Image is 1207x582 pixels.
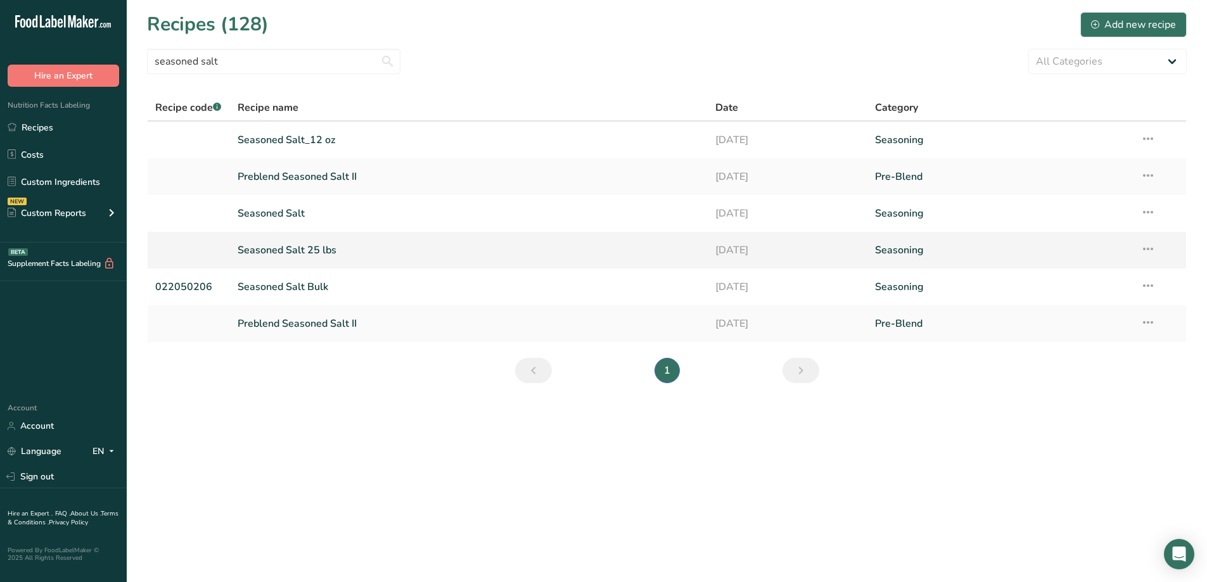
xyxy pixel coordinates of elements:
a: FAQ . [55,509,70,518]
div: NEW [8,198,27,205]
a: Seasoning [875,200,1125,227]
a: Language [8,440,61,462]
a: Seasoned Salt [238,200,701,227]
div: Powered By FoodLabelMaker © 2025 All Rights Reserved [8,547,119,562]
a: About Us . [70,509,101,518]
a: Privacy Policy [49,518,88,527]
button: Hire an Expert [8,65,119,87]
a: Seasoning [875,127,1125,153]
span: Date [715,100,738,115]
a: [DATE] [715,127,860,153]
a: Seasoning [875,237,1125,263]
a: [DATE] [715,200,860,227]
div: Custom Reports [8,206,86,220]
button: Add new recipe [1080,12,1187,37]
a: [DATE] [715,237,860,263]
a: Pre-Blend [875,163,1125,190]
input: Search for recipe [147,49,400,74]
div: Open Intercom Messenger [1164,539,1194,569]
a: Next page [782,358,819,383]
a: Previous page [515,358,552,383]
a: [DATE] [715,274,860,300]
a: Pre-Blend [875,310,1125,337]
a: Seasoned Salt_12 oz [238,127,701,153]
a: Preblend Seasoned Salt II [238,310,701,337]
a: Seasoned Salt Bulk [238,274,701,300]
a: [DATE] [715,310,860,337]
h1: Recipes (128) [147,10,269,39]
span: Category [875,100,918,115]
a: [DATE] [715,163,860,190]
a: Preblend Seasoned Salt II [238,163,701,190]
a: Terms & Conditions . [8,509,118,527]
span: Recipe code [155,101,221,115]
a: Hire an Expert . [8,509,53,518]
div: BETA [8,248,28,256]
a: Seasoning [875,274,1125,300]
span: Recipe name [238,100,298,115]
a: Seasoned Salt 25 lbs [238,237,701,263]
a: 022050206 [155,274,222,300]
div: EN [93,444,119,459]
div: Add new recipe [1091,17,1176,32]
